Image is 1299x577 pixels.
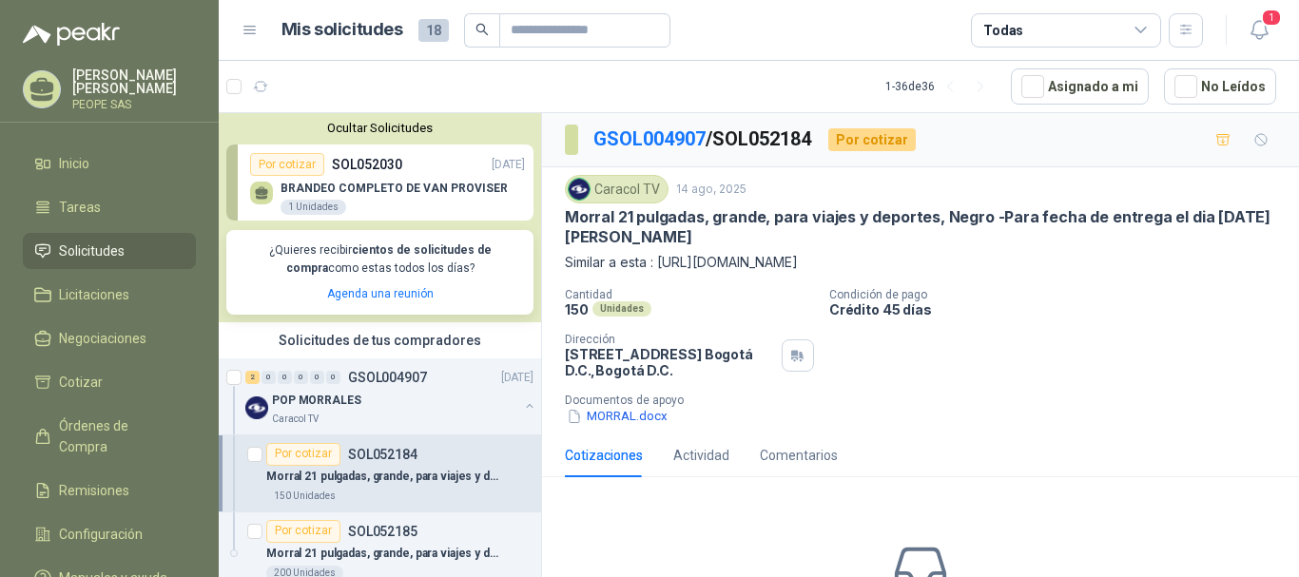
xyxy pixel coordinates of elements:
[281,182,508,195] p: BRANDEO COMPLETO DE VAN PROVISER
[326,371,340,384] div: 0
[23,320,196,356] a: Negociaciones
[23,516,196,552] a: Configuración
[23,408,196,465] a: Órdenes de Compra
[219,435,541,512] a: Por cotizarSOL052184Morral 21 pulgadas, grande, para viajes y deportes, Negro -Para fecha de entr...
[272,412,319,427] p: Caracol TV
[59,197,101,218] span: Tareas
[565,301,589,317] p: 150
[760,445,838,466] div: Comentarios
[593,127,706,150] a: GSOL004907
[327,287,434,300] a: Agenda una reunión
[272,391,361,409] p: POP MORRALES
[72,68,196,95] p: [PERSON_NAME] [PERSON_NAME]
[828,128,916,151] div: Por cotizar
[23,23,120,46] img: Logo peakr
[1242,13,1276,48] button: 1
[266,489,343,504] div: 150 Unidades
[1164,68,1276,105] button: No Leídos
[59,284,129,305] span: Licitaciones
[226,121,533,135] button: Ocultar Solicitudes
[245,371,260,384] div: 2
[59,480,129,501] span: Remisiones
[59,524,143,545] span: Configuración
[593,125,813,154] p: / SOL052184
[592,301,651,317] div: Unidades
[565,394,1291,407] p: Documentos de apoyo
[262,371,276,384] div: 0
[72,99,196,110] p: PEOPE SAS
[59,240,125,261] span: Solicitudes
[266,545,503,563] p: Morral 21 pulgadas, grande, para viajes y deportes, Negro -Para fecha de entrega el dia [DATE][PE...
[294,371,308,384] div: 0
[565,252,1276,273] p: Similar a esta : [URL][DOMAIN_NAME]
[266,520,340,543] div: Por cotizar
[565,175,669,203] div: Caracol TV
[676,181,746,199] p: 14 ago, 2025
[23,145,196,182] a: Inicio
[565,346,774,378] p: [STREET_ADDRESS] Bogotá D.C. , Bogotá D.C.
[59,415,178,457] span: Órdenes de Compra
[885,71,996,102] div: 1 - 36 de 36
[829,301,1291,317] p: Crédito 45 días
[501,368,533,386] p: [DATE]
[418,19,449,42] span: 18
[565,333,774,346] p: Dirección
[286,243,492,275] b: cientos de solicitudes de compra
[348,525,417,538] p: SOL052185
[23,189,196,225] a: Tareas
[245,396,268,419] img: Company Logo
[565,288,814,301] p: Cantidad
[281,16,403,44] h1: Mis solicitudes
[59,372,103,393] span: Cotizar
[23,277,196,313] a: Licitaciones
[565,445,643,466] div: Cotizaciones
[475,23,489,36] span: search
[569,179,590,200] img: Company Logo
[219,322,541,358] div: Solicitudes de tus compradores
[281,200,346,215] div: 1 Unidades
[245,366,537,427] a: 2 0 0 0 0 0 GSOL004907[DATE] Company LogoPOP MORRALESCaracol TV
[1011,68,1149,105] button: Asignado a mi
[23,364,196,400] a: Cotizar
[332,154,402,175] p: SOL052030
[673,445,729,466] div: Actividad
[250,153,324,176] div: Por cotizar
[565,207,1276,248] p: Morral 21 pulgadas, grande, para viajes y deportes, Negro -Para fecha de entrega el dia [DATE][PE...
[266,443,340,466] div: Por cotizar
[310,371,324,384] div: 0
[23,233,196,269] a: Solicitudes
[829,288,1291,301] p: Condición de pago
[565,407,669,427] button: MORRAL.docx
[348,448,417,461] p: SOL052184
[492,156,525,174] p: [DATE]
[23,472,196,509] a: Remisiones
[278,371,292,384] div: 0
[1261,9,1282,27] span: 1
[59,153,89,174] span: Inicio
[238,241,522,278] p: ¿Quieres recibir como estas todos los días?
[219,113,541,322] div: Ocultar SolicitudesPor cotizarSOL052030[DATE] BRANDEO COMPLETO DE VAN PROVISER1 Unidades¿Quieres ...
[348,371,427,384] p: GSOL004907
[226,144,533,221] a: Por cotizarSOL052030[DATE] BRANDEO COMPLETO DE VAN PROVISER1 Unidades
[59,328,146,349] span: Negociaciones
[266,468,503,486] p: Morral 21 pulgadas, grande, para viajes y deportes, Negro -Para fecha de entrega el dia [DATE][PE...
[983,20,1023,41] div: Todas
